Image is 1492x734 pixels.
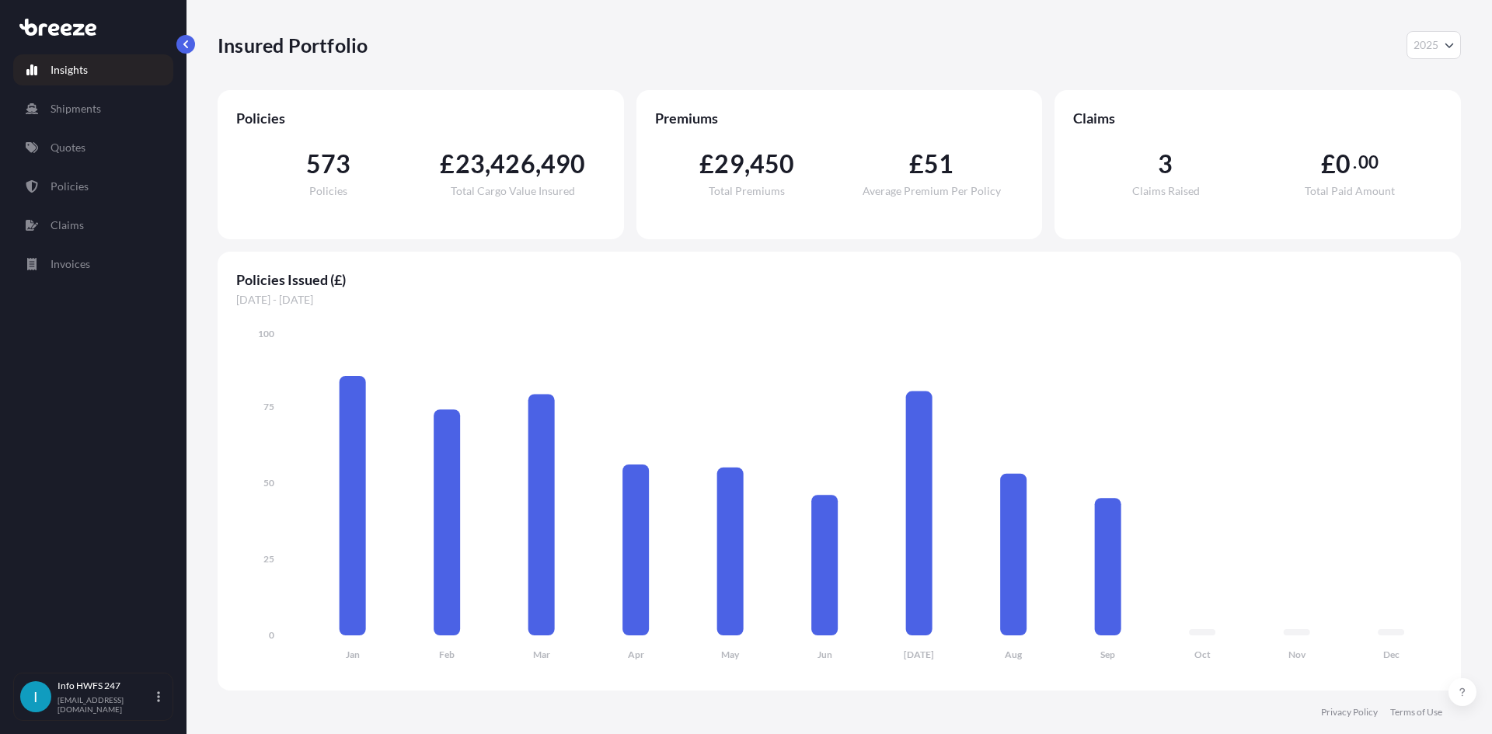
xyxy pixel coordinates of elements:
span: 573 [306,151,351,176]
p: Insured Portfolio [218,33,368,57]
tspan: 25 [263,553,274,565]
span: Average Premium Per Policy [863,186,1001,197]
span: Premiums [655,109,1024,127]
p: [EMAIL_ADDRESS][DOMAIN_NAME] [58,695,154,714]
span: 23 [455,151,485,176]
span: £ [699,151,714,176]
p: Invoices [51,256,90,272]
tspan: Jun [817,649,832,660]
span: 00 [1358,156,1379,169]
span: Claims Raised [1132,186,1200,197]
span: I [33,689,38,704]
p: Policies [51,179,89,194]
span: Policies [236,109,605,127]
tspan: Dec [1383,649,1400,660]
tspan: 0 [269,629,274,641]
tspan: Apr [628,649,644,660]
span: 2025 [1414,37,1438,53]
span: [DATE] - [DATE] [236,292,1442,308]
p: Info HWFS 247 [58,680,154,692]
span: 450 [750,151,795,176]
span: Policies Issued (£) [236,270,1442,289]
a: Policies [13,171,173,202]
span: 3 [1158,151,1173,176]
span: Claims [1073,109,1442,127]
tspan: Mar [533,649,550,660]
span: , [485,151,490,176]
a: Terms of Use [1390,706,1442,718]
p: Insights [51,62,88,78]
span: 426 [490,151,535,176]
span: £ [440,151,455,176]
span: 0 [1336,151,1351,176]
tspan: Oct [1194,649,1211,660]
span: Policies [309,186,347,197]
tspan: Sep [1100,649,1115,660]
span: 29 [714,151,744,176]
tspan: 100 [258,328,274,339]
a: Shipments [13,93,173,124]
tspan: Jan [346,649,360,660]
a: Invoices [13,249,173,280]
span: Total Premiums [709,186,785,197]
a: Quotes [13,132,173,163]
span: 51 [924,151,953,176]
span: £ [1321,151,1336,176]
tspan: Feb [439,649,455,660]
span: 490 [541,151,586,176]
span: . [1353,156,1357,169]
p: Quotes [51,140,85,155]
p: Claims [51,217,84,233]
span: Total Cargo Value Insured [451,186,575,197]
span: Total Paid Amount [1305,186,1395,197]
a: Insights [13,54,173,85]
tspan: 75 [263,401,274,412]
tspan: Aug [1005,649,1023,660]
span: , [744,151,750,176]
tspan: Nov [1288,649,1306,660]
tspan: [DATE] [904,649,934,660]
p: Shipments [51,101,101,117]
a: Claims [13,210,173,241]
a: Privacy Policy [1321,706,1378,718]
button: Year Selector [1407,31,1461,59]
tspan: May [721,649,740,660]
span: £ [909,151,924,176]
span: , [535,151,541,176]
tspan: 50 [263,477,274,489]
